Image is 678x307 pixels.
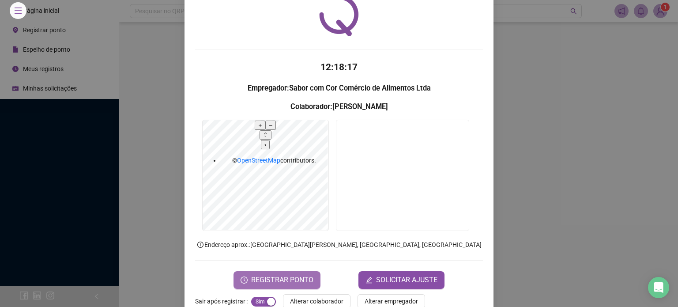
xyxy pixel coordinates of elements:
button: editSOLICITAR AJUSTE [358,271,444,289]
span: info-circle [196,241,204,249]
h3: : [PERSON_NAME] [195,101,483,113]
div: Open Intercom Messenger [648,277,669,298]
button: › [261,140,270,149]
time: 12:18:17 [320,62,358,72]
button: + [255,121,265,130]
span: edit [365,277,373,284]
button: – [265,121,275,130]
span: clock-circle [241,277,248,284]
strong: Empregador [248,84,287,92]
a: OpenStreetMap [237,157,280,164]
button: REGISTRAR PONTO [234,271,320,289]
li: © contributors. [220,155,328,165]
span: SOLICITAR AJUSTE [376,275,437,285]
span: Alterar empregador [365,296,418,306]
span: ⇧ [263,132,268,138]
p: Endereço aprox. : [GEOGRAPHIC_DATA][PERSON_NAME], [GEOGRAPHIC_DATA], [GEOGRAPHIC_DATA] [195,240,483,250]
strong: Colaborador [290,102,330,111]
h3: : Sabor com Cor Comércio de Alimentos Ltda [195,83,483,94]
span: menu [14,7,22,15]
span: REGISTRAR PONTO [251,275,313,285]
span: Alterar colaborador [290,296,343,306]
span: › [264,141,266,148]
button: ⇧ [260,130,271,140]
